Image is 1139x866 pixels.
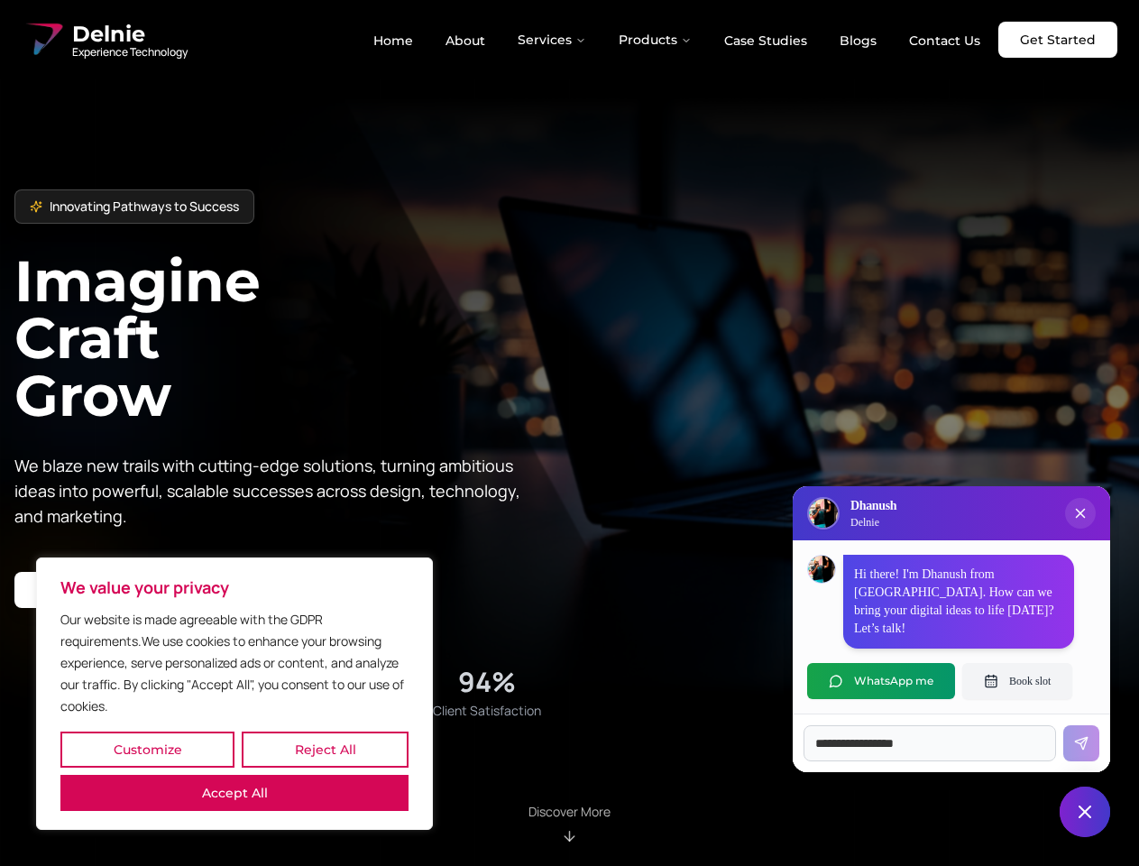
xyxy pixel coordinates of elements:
[431,25,500,56] a: About
[359,25,427,56] a: Home
[14,253,570,423] h1: Imagine Craft Grow
[60,609,409,717] p: Our website is made agreeable with the GDPR requirements.We use cookies to enhance your browsing ...
[850,497,896,515] h3: Dhanush
[503,22,601,58] button: Services
[825,25,891,56] a: Blogs
[60,576,409,598] p: We value your privacy
[359,22,995,58] nav: Main
[242,732,409,768] button: Reject All
[604,22,706,58] button: Products
[60,732,234,768] button: Customize
[710,25,822,56] a: Case Studies
[528,803,611,821] p: Discover More
[50,198,239,216] span: Innovating Pathways to Success
[14,453,534,529] p: We blaze new trails with cutting-edge solutions, turning ambitious ideas into powerful, scalable ...
[72,20,188,49] span: Delnie
[809,499,838,528] img: Delnie Logo
[998,22,1117,58] a: Get Started
[807,663,955,699] button: WhatsApp me
[808,556,835,583] img: Dhanush
[72,45,188,60] span: Experience Technology
[1060,787,1110,837] button: Close chat
[854,566,1063,638] p: Hi there! I'm Dhanush from [GEOGRAPHIC_DATA]. How can we bring your digital ideas to life [DATE]?...
[22,18,65,61] img: Delnie Logo
[433,702,541,720] span: Client Satisfaction
[458,666,516,698] div: 94%
[850,515,896,530] p: Delnie
[895,25,995,56] a: Contact Us
[60,775,409,811] button: Accept All
[1065,498,1096,529] button: Close chat popup
[22,18,188,61] a: Delnie Logo Full
[14,572,221,608] a: Start your project with us
[962,663,1072,699] button: Book slot
[528,803,611,844] div: Scroll to About section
